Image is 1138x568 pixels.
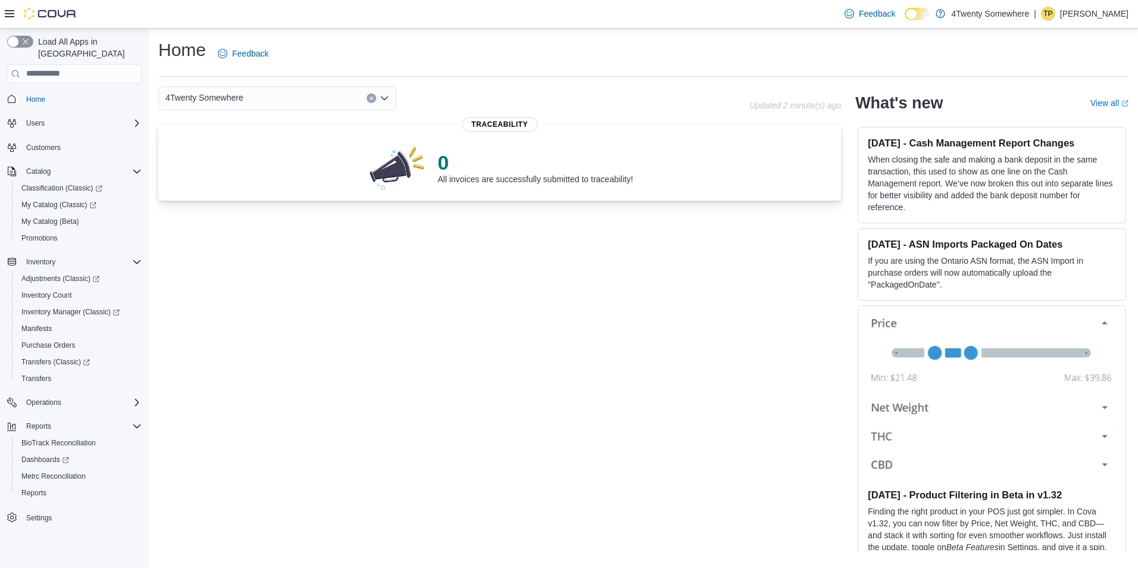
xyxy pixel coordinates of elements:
button: Users [2,115,146,132]
span: TP [1043,7,1052,21]
a: Purchase Orders [17,338,80,352]
span: Users [21,116,142,130]
a: Dashboards [12,451,146,468]
span: Inventory Count [21,291,72,300]
span: Reports [21,488,46,498]
span: Catalog [26,167,51,176]
button: Inventory Count [12,287,146,304]
span: Home [21,92,142,107]
span: Promotions [21,233,58,243]
span: Settings [26,513,52,523]
span: Transfers (Classic) [17,355,142,369]
button: Operations [21,395,66,410]
a: Adjustments (Classic) [17,271,104,286]
span: BioTrack Reconciliation [21,438,96,448]
h3: [DATE] - ASN Imports Packaged On Dates [868,238,1116,250]
div: Tyler Pallotta [1041,7,1055,21]
button: Home [2,90,146,108]
a: Classification (Classic) [12,180,146,196]
button: Manifests [12,320,146,337]
button: Promotions [12,230,146,246]
span: Adjustments (Classic) [21,274,99,283]
a: Metrc Reconciliation [17,469,90,483]
button: Inventory [2,254,146,270]
button: Purchase Orders [12,337,146,354]
button: BioTrack Reconciliation [12,435,146,451]
button: Open list of options [380,93,389,103]
span: Customers [21,140,142,155]
a: Classification (Classic) [17,181,107,195]
button: Settings [2,508,146,526]
span: Purchase Orders [21,341,76,350]
p: Finding the right product in your POS just got simpler. In Cova v1.32, you can now filter by Pric... [868,505,1116,565]
p: | [1034,7,1036,21]
a: Manifests [17,322,57,336]
span: Manifests [17,322,142,336]
p: If you are using the Ontario ASN format, the ASN Import in purchase orders will now automatically... [868,255,1116,291]
span: Home [26,95,45,104]
nav: Complex example [7,86,142,557]
span: Transfers [21,374,51,383]
span: Transfers [17,372,142,386]
p: [PERSON_NAME] [1060,7,1128,21]
a: Transfers (Classic) [12,354,146,370]
span: Purchase Orders [17,338,142,352]
svg: External link [1121,100,1128,107]
span: Inventory Manager (Classic) [21,307,120,317]
button: Customers [2,139,146,156]
span: Operations [26,398,61,407]
span: Feedback [232,48,268,60]
input: Dark Mode [905,8,930,20]
button: Transfers [12,370,146,387]
h1: Home [158,38,206,62]
button: Reports [2,418,146,435]
a: My Catalog (Classic) [17,198,101,212]
span: Users [26,118,45,128]
span: Classification (Classic) [21,183,102,193]
span: Reports [17,486,142,500]
a: Adjustments (Classic) [12,270,146,287]
a: Dashboards [17,452,74,467]
button: Catalog [21,164,55,179]
span: Feedback [859,8,895,20]
a: Transfers (Classic) [17,355,95,369]
span: Operations [21,395,142,410]
h3: [DATE] - Product Filtering in Beta in v1.32 [868,489,1116,501]
span: Transfers (Classic) [21,357,90,367]
span: 4Twenty Somewhere [165,90,243,105]
div: All invoices are successfully submitted to traceability! [437,151,633,184]
span: Metrc Reconciliation [17,469,142,483]
a: Customers [21,141,65,155]
a: Inventory Manager (Classic) [17,305,124,319]
span: Classification (Classic) [17,181,142,195]
a: My Catalog (Beta) [17,214,84,229]
h2: What's new [855,93,943,113]
span: Reports [21,419,142,433]
p: Updated 2 minute(s) ago [749,101,841,110]
button: Inventory [21,255,60,269]
span: Dashboards [17,452,142,467]
a: Transfers [17,372,56,386]
span: Manifests [21,324,52,333]
button: Clear input [367,93,376,103]
a: Inventory Manager (Classic) [12,304,146,320]
span: Metrc Reconciliation [21,472,86,481]
a: Feedback [213,42,273,65]
p: When closing the safe and making a bank deposit in the same transaction, this used to show as one... [868,154,1116,213]
span: Adjustments (Classic) [17,271,142,286]
span: My Catalog (Beta) [17,214,142,229]
span: Dark Mode [905,20,905,21]
span: My Catalog (Beta) [21,217,79,226]
a: Settings [21,511,57,525]
h3: [DATE] - Cash Management Report Changes [868,137,1116,149]
span: Reports [26,422,51,431]
em: Beta Features [946,542,999,552]
a: Reports [17,486,51,500]
span: Catalog [21,164,142,179]
img: Cova [24,8,77,20]
span: Inventory [21,255,142,269]
span: My Catalog (Classic) [17,198,142,212]
span: Promotions [17,231,142,245]
span: Traceability [462,117,537,132]
a: Promotions [17,231,62,245]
